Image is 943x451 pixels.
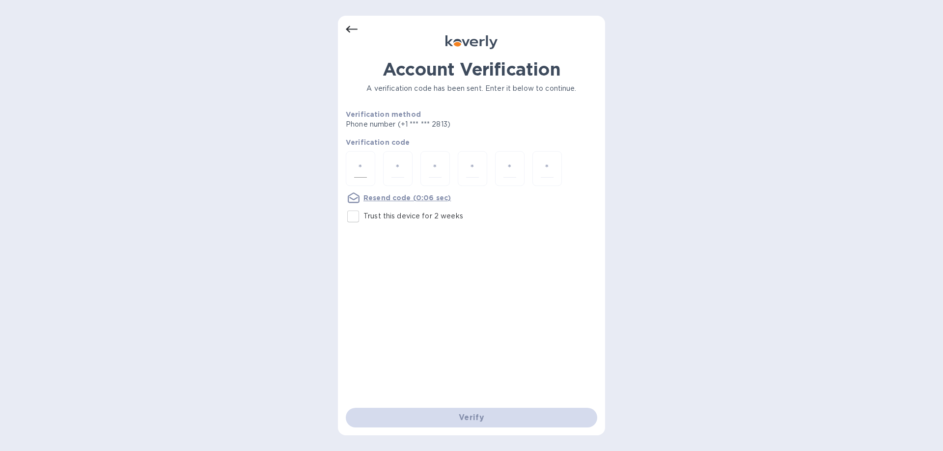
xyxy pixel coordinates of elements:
[346,83,597,94] p: A verification code has been sent. Enter it below to continue.
[363,194,451,202] u: Resend code (0:06 sec)
[346,59,597,80] h1: Account Verification
[363,211,463,221] p: Trust this device for 2 weeks
[346,119,526,130] p: Phone number (+1 *** *** 2813)
[346,137,597,147] p: Verification code
[346,110,421,118] b: Verification method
